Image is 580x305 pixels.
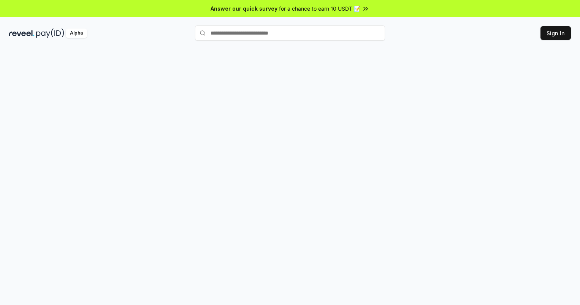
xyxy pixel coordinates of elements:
img: reveel_dark [9,28,35,38]
div: Alpha [66,28,87,38]
img: pay_id [36,28,64,38]
button: Sign In [540,26,571,40]
span: Answer our quick survey [211,5,277,13]
span: for a chance to earn 10 USDT 📝 [279,5,360,13]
